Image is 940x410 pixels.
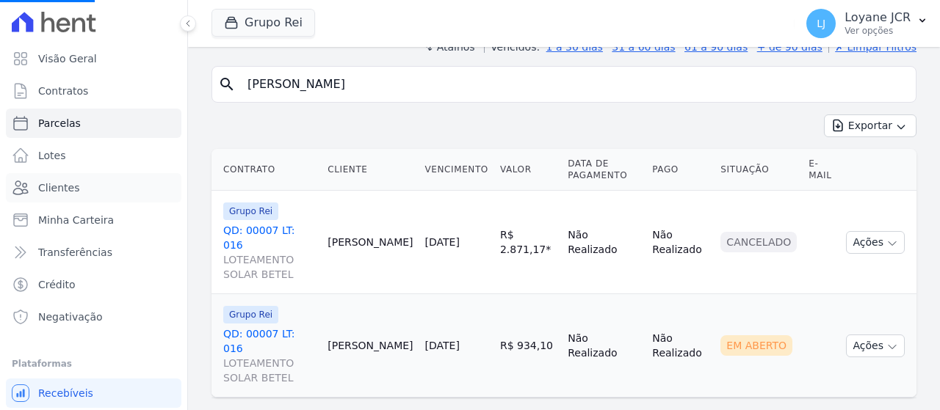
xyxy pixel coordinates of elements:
[38,180,79,195] span: Clientes
[38,386,93,400] span: Recebíveis
[425,340,460,351] a: [DATE]
[562,191,646,294] td: Não Realizado
[218,76,236,93] i: search
[419,149,494,191] th: Vencimento
[646,191,715,294] td: Não Realizado
[322,294,419,398] td: [PERSON_NAME]
[38,310,103,324] span: Negativação
[38,245,112,260] span: Transferências
[646,149,715,191] th: Pago
[715,149,803,191] th: Situação
[562,294,646,398] td: Não Realizado
[6,302,181,332] a: Negativação
[6,378,181,408] a: Recebíveis
[12,355,176,373] div: Plataformas
[720,232,797,252] div: Cancelado
[38,51,97,66] span: Visão Geral
[846,334,905,357] button: Ações
[223,252,316,282] span: LOTEAMENTO SOLAR BETEL
[211,9,315,37] button: Grupo Rei
[795,3,940,44] button: LJ Loyane JCR Ver opções
[562,149,646,191] th: Data de Pagamento
[6,238,181,267] a: Transferências
[6,141,181,170] a: Lotes
[38,84,88,98] span: Contratos
[425,236,460,248] a: [DATE]
[720,335,792,356] div: Em Aberto
[845,25,911,37] p: Ver opções
[6,205,181,235] a: Minha Carteira
[223,223,316,282] a: QD: 00007 LT: 016LOTEAMENTO SOLAR BETEL
[38,213,114,227] span: Minha Carteira
[223,306,278,323] span: Grupo Rei
[817,18,825,29] span: LJ
[646,294,715,398] td: Não Realizado
[6,270,181,299] a: Crédito
[6,76,181,106] a: Contratos
[6,173,181,202] a: Clientes
[211,149,322,191] th: Contrato
[828,41,916,53] a: ✗ Limpar Filtros
[223,326,316,385] a: QD: 00007 LT: 016LOTEAMENTO SOLAR BETEL
[803,149,840,191] th: E-mail
[494,191,562,294] td: R$ 2.871,17
[494,294,562,398] td: R$ 934,10
[6,109,181,138] a: Parcelas
[6,44,181,73] a: Visão Geral
[38,148,66,163] span: Lotes
[38,277,76,292] span: Crédito
[322,149,419,191] th: Cliente
[223,356,316,385] span: LOTEAMENTO SOLAR BETEL
[38,116,81,131] span: Parcelas
[824,114,916,137] button: Exportar
[239,70,910,99] input: Buscar por nome do lote ou do cliente
[494,149,562,191] th: Valor
[845,10,911,25] p: Loyane JCR
[846,231,905,254] button: Ações
[322,191,419,294] td: [PERSON_NAME]
[223,202,278,220] span: Grupo Rei
[757,41,822,53] a: + de 90 dias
